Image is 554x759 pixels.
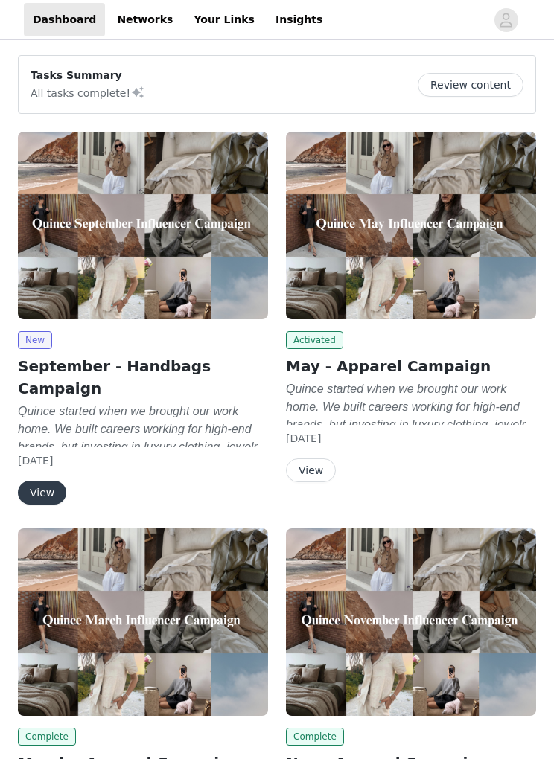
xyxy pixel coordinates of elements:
[108,3,182,36] a: Networks
[18,487,66,499] a: View
[18,132,268,319] img: Quince
[286,728,344,746] span: Complete
[18,355,268,400] h2: September - Handbags Campaign
[24,3,105,36] a: Dashboard
[286,382,535,502] em: Quince started when we brought our work home. We built careers working for high-end brands, but i...
[18,528,268,716] img: Quince (Shopify)
[18,405,267,525] em: Quince started when we brought our work home. We built careers working for high-end brands, but i...
[31,68,145,83] p: Tasks Summary
[286,458,336,482] button: View
[286,432,321,444] span: [DATE]
[18,481,66,505] button: View
[286,132,536,319] img: Quince
[418,73,523,97] button: Review content
[286,355,536,377] h2: May - Apparel Campaign
[499,8,513,32] div: avatar
[286,528,536,716] img: Quince (Shopify)
[18,331,52,349] span: New
[286,331,343,349] span: Activated
[18,455,53,467] span: [DATE]
[267,3,331,36] a: Insights
[185,3,264,36] a: Your Links
[18,728,76,746] span: Complete
[286,465,336,476] a: View
[31,83,145,101] p: All tasks complete!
